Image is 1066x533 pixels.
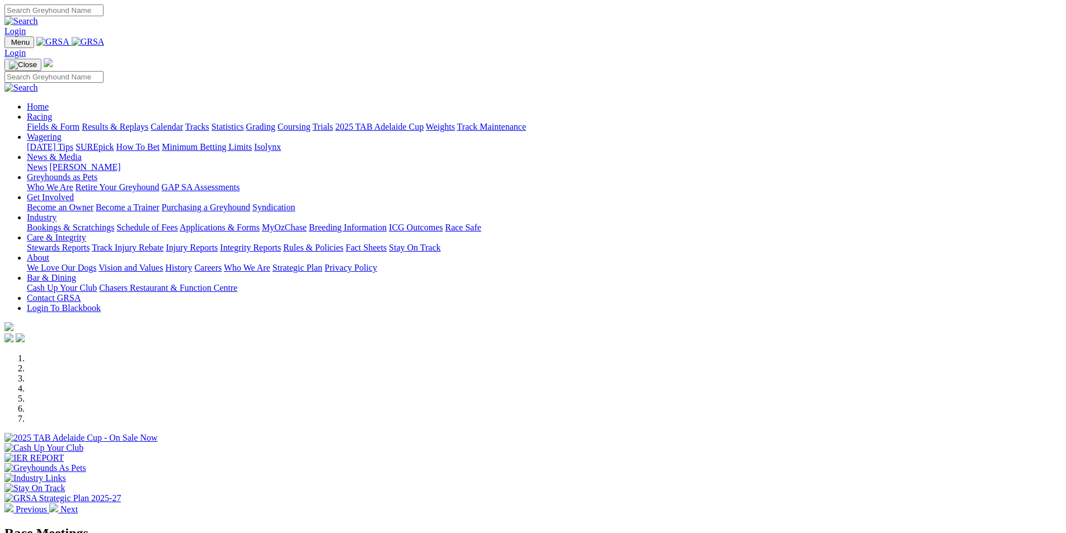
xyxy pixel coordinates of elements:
[4,16,38,26] img: Search
[9,60,37,69] img: Close
[166,243,218,252] a: Injury Reports
[98,263,163,272] a: Vision and Values
[212,122,244,131] a: Statistics
[273,263,322,272] a: Strategic Plan
[4,36,34,48] button: Toggle navigation
[4,48,26,58] a: Login
[49,503,58,512] img: chevron-right-pager-white.svg
[162,182,240,192] a: GAP SA Assessments
[92,243,163,252] a: Track Injury Rebate
[27,273,76,282] a: Bar & Dining
[309,223,387,232] a: Breeding Information
[27,223,114,232] a: Bookings & Scratchings
[312,122,333,131] a: Trials
[194,263,222,272] a: Careers
[27,192,74,202] a: Get Involved
[27,202,93,212] a: Become an Owner
[27,182,1062,192] div: Greyhounds as Pets
[283,243,344,252] a: Rules & Policies
[4,83,38,93] img: Search
[27,283,97,293] a: Cash Up Your Club
[4,433,158,443] img: 2025 TAB Adelaide Cup - On Sale Now
[82,122,148,131] a: Results & Replays
[426,122,455,131] a: Weights
[4,453,64,463] img: IER REPORT
[116,223,177,232] a: Schedule of Fees
[4,493,121,503] img: GRSA Strategic Plan 2025-27
[27,102,49,111] a: Home
[27,253,49,262] a: About
[27,142,73,152] a: [DATE] Tips
[27,213,57,222] a: Industry
[27,142,1062,152] div: Wagering
[44,58,53,67] img: logo-grsa-white.png
[151,122,183,131] a: Calendar
[180,223,260,232] a: Applications & Forms
[27,243,90,252] a: Stewards Reports
[27,263,96,272] a: We Love Our Dogs
[27,132,62,141] a: Wagering
[162,202,250,212] a: Purchasing a Greyhound
[27,152,82,162] a: News & Media
[4,443,83,453] img: Cash Up Your Club
[49,504,78,514] a: Next
[4,504,49,514] a: Previous
[27,223,1062,233] div: Industry
[27,162,1062,172] div: News & Media
[27,162,47,172] a: News
[27,122,1062,132] div: Racing
[27,303,101,313] a: Login To Blackbook
[4,4,104,16] input: Search
[346,243,387,252] a: Fact Sheets
[4,483,65,493] img: Stay On Track
[246,122,275,131] a: Grading
[27,202,1062,213] div: Get Involved
[4,59,41,71] button: Toggle navigation
[27,182,73,192] a: Who We Are
[220,243,281,252] a: Integrity Reports
[27,112,52,121] a: Racing
[335,122,424,131] a: 2025 TAB Adelaide Cup
[76,142,114,152] a: SUREpick
[278,122,311,131] a: Coursing
[27,283,1062,293] div: Bar & Dining
[389,243,440,252] a: Stay On Track
[36,37,69,47] img: GRSA
[4,463,86,473] img: Greyhounds As Pets
[27,293,81,303] a: Contact GRSA
[224,263,270,272] a: Who We Are
[162,142,252,152] a: Minimum Betting Limits
[165,263,192,272] a: History
[60,504,78,514] span: Next
[4,473,66,483] img: Industry Links
[254,142,281,152] a: Isolynx
[4,26,26,36] a: Login
[4,322,13,331] img: logo-grsa-white.png
[16,333,25,342] img: twitter.svg
[4,503,13,512] img: chevron-left-pager-white.svg
[16,504,47,514] span: Previous
[27,172,97,182] a: Greyhounds as Pets
[185,122,209,131] a: Tracks
[4,71,104,83] input: Search
[27,263,1062,273] div: About
[445,223,481,232] a: Race Safe
[389,223,443,232] a: ICG Outcomes
[252,202,295,212] a: Syndication
[4,333,13,342] img: facebook.svg
[262,223,307,232] a: MyOzChase
[27,122,79,131] a: Fields & Form
[72,37,105,47] img: GRSA
[325,263,377,272] a: Privacy Policy
[96,202,159,212] a: Become a Trainer
[49,162,120,172] a: [PERSON_NAME]
[27,233,86,242] a: Care & Integrity
[27,243,1062,253] div: Care & Integrity
[457,122,526,131] a: Track Maintenance
[11,38,30,46] span: Menu
[99,283,237,293] a: Chasers Restaurant & Function Centre
[116,142,160,152] a: How To Bet
[76,182,159,192] a: Retire Your Greyhound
